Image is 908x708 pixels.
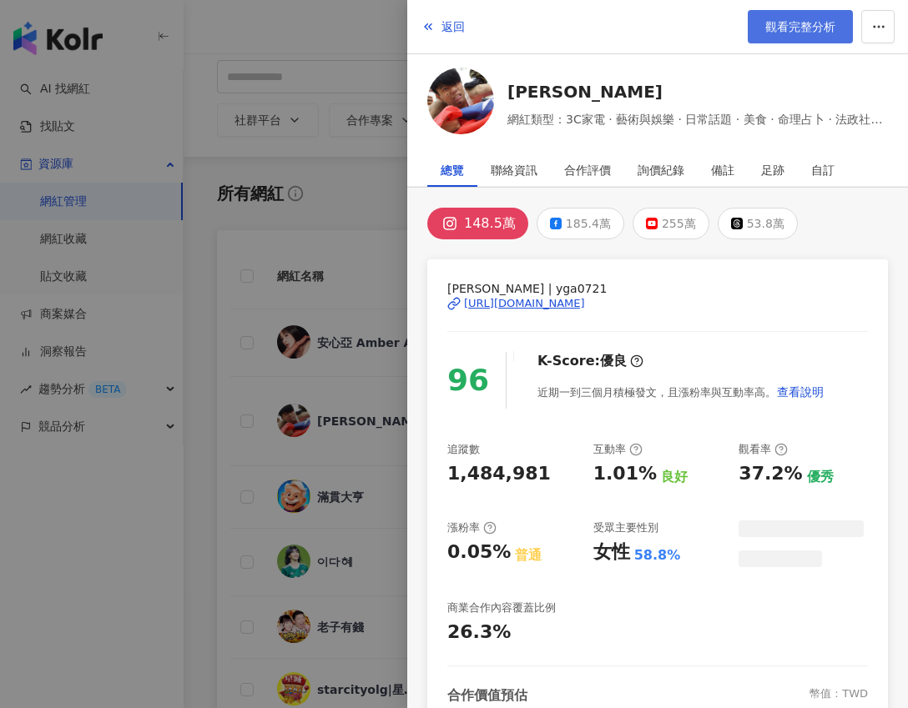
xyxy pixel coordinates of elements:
[537,375,825,409] div: 近期一到三個月積極發文，且漲粉率與互動率高。
[807,468,834,486] div: 優秀
[427,68,494,140] a: KOL Avatar
[711,153,734,187] div: 備註
[447,600,556,615] div: 商業合作內容覆蓋比例
[507,110,888,128] span: 網紅類型：3C家電 · 藝術與娛樂 · 日常話題 · 美食 · 命理占卜 · 法政社會 · 醫療與健康 · 旅遊
[593,442,643,457] div: 互動率
[515,546,542,565] div: 普通
[811,153,835,187] div: 自訂
[761,153,784,187] div: 足跡
[638,153,684,187] div: 詢價紀錄
[441,20,465,33] span: 返回
[661,468,688,486] div: 良好
[564,153,611,187] div: 合作評價
[447,620,511,645] div: 26.3%
[537,208,624,239] button: 185.4萬
[507,80,888,103] a: [PERSON_NAME]
[464,296,585,311] div: [URL][DOMAIN_NAME]
[447,461,551,487] div: 1,484,981
[810,686,868,705] div: 幣值：TWD
[748,10,853,43] a: 觀看完整分析
[427,68,494,134] img: KOL Avatar
[739,442,788,457] div: 觀看率
[421,10,466,43] button: 返回
[491,153,537,187] div: 聯絡資訊
[600,352,627,370] div: 優良
[537,352,643,370] div: K-Score :
[447,520,497,535] div: 漲粉率
[447,357,489,404] div: 96
[593,540,630,565] div: 女性
[447,540,511,565] div: 0.05%
[776,375,825,409] button: 查看說明
[447,442,480,457] div: 追蹤數
[566,212,611,235] div: 185.4萬
[765,20,835,33] span: 觀看完整分析
[427,208,528,239] button: 148.5萬
[739,461,802,487] div: 37.2%
[634,546,681,565] div: 58.8%
[747,212,784,235] div: 53.8萬
[441,153,464,187] div: 總覽
[593,461,657,487] div: 1.01%
[464,212,516,235] div: 148.5萬
[447,279,868,298] span: [PERSON_NAME] | yga0721
[593,520,658,535] div: 受眾主要性別
[633,208,709,239] button: 255萬
[447,296,868,311] a: [URL][DOMAIN_NAME]
[447,686,527,705] div: 合作價值預估
[662,212,696,235] div: 255萬
[777,385,824,399] span: 查看說明
[718,208,798,239] button: 53.8萬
